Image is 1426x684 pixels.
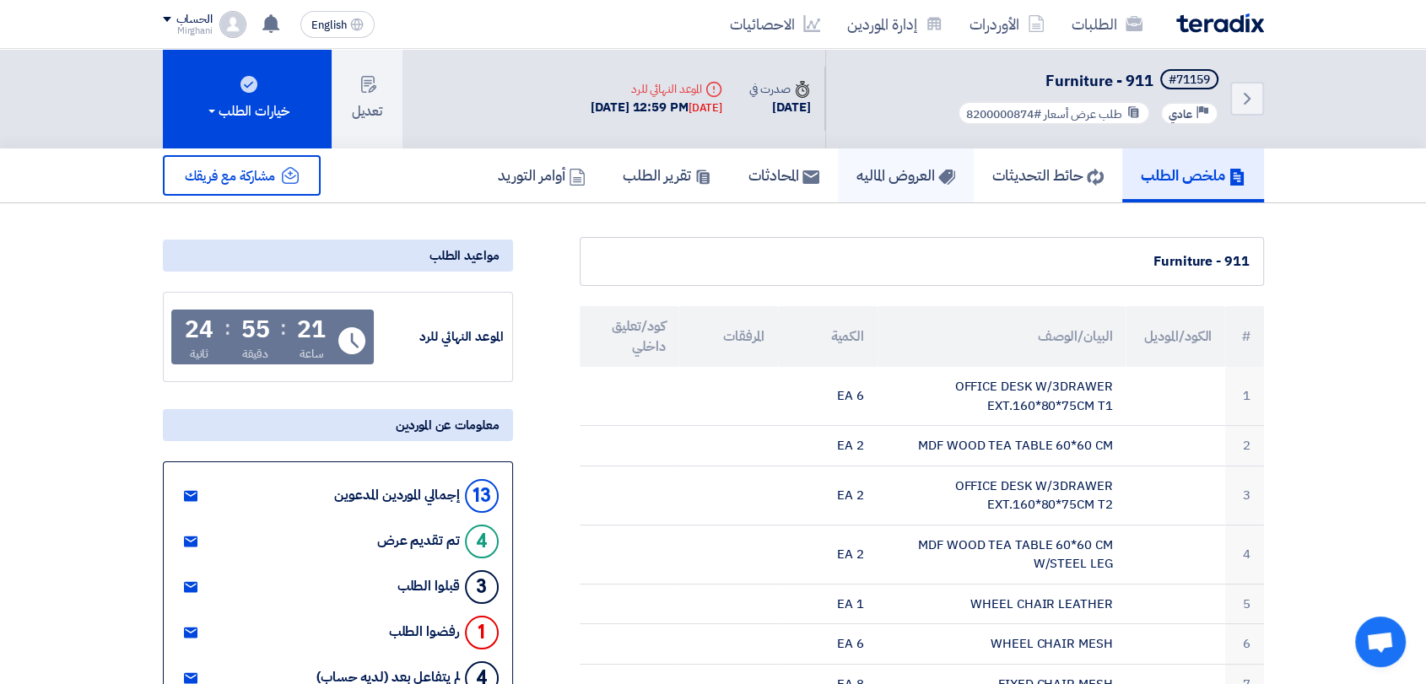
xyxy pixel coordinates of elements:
[465,525,499,558] div: 4
[748,165,819,185] h5: المحادثات
[1141,165,1245,185] h5: ملخص الطلب
[377,327,504,347] div: الموعد النهائي للرد
[749,80,810,98] div: صدرت في
[749,98,810,117] div: [DATE]
[163,409,513,441] div: معلومات عن الموردين
[1169,106,1192,122] span: عادي
[1225,584,1263,624] td: 5
[878,525,1126,584] td: MDF WOOD TEA TABLE 60*60 CM W/STEEL LEG
[1169,74,1210,86] div: #71159
[878,306,1126,367] th: البيان/الوصف
[185,166,276,186] span: مشاركة مع فريقك
[1176,13,1264,33] img: Teradix logo
[878,584,1126,624] td: WHEEL CHAIR LEATHER
[966,105,1041,123] span: #8200000874
[778,306,878,367] th: الكمية
[163,49,332,148] button: خيارات الطلب
[594,251,1250,272] div: Furniture - 911
[1225,624,1263,665] td: 6
[163,26,213,35] div: Mirghani
[300,11,375,38] button: English
[878,426,1126,466] td: MDF WOOD TEA TABLE 60*60 CM
[300,345,324,363] div: ساعة
[498,165,586,185] h5: أوامر التوريد
[1126,306,1225,367] th: الكود/الموديل
[838,148,974,202] a: العروض الماليه
[465,616,499,649] div: 1
[163,240,513,272] div: مواعيد الطلب
[778,466,878,525] td: 2 EA
[878,624,1126,665] td: WHEEL CHAIR MESH
[334,487,460,504] div: إجمالي الموردين المدعوين
[242,345,268,363] div: دقيقة
[176,13,213,27] div: الحساب
[778,624,878,665] td: 6 EA
[1225,306,1263,367] th: #
[1045,69,1153,92] span: Furniture - 911
[241,318,270,342] div: 55
[678,306,778,367] th: المرفقات
[689,100,722,116] div: [DATE]
[591,98,722,117] div: [DATE] 12:59 PM
[224,313,230,343] div: :
[1044,105,1122,123] span: طلب عرض أسعار
[778,426,878,466] td: 2 EA
[992,165,1104,185] h5: حائط التحديثات
[856,165,955,185] h5: العروض الماليه
[1225,426,1263,466] td: 2
[834,4,956,44] a: إدارة الموردين
[311,19,347,31] span: English
[479,148,604,202] a: أوامر التوريد
[778,525,878,584] td: 2 EA
[1355,617,1406,667] div: Open chat
[623,165,711,185] h5: تقرير الطلب
[389,624,460,640] div: رفضوا الطلب
[205,101,289,121] div: خيارات الطلب
[716,4,834,44] a: الاحصائيات
[465,479,499,513] div: 13
[332,49,402,148] button: تعديل
[974,148,1122,202] a: حائط التحديثات
[185,318,213,342] div: 24
[580,306,679,367] th: كود/تعليق داخلي
[465,570,499,604] div: 3
[956,4,1058,44] a: الأوردرات
[190,345,209,363] div: ثانية
[591,80,722,98] div: الموعد النهائي للرد
[1122,148,1264,202] a: ملخص الطلب
[397,579,460,595] div: قبلوا الطلب
[280,313,286,343] div: :
[878,367,1126,426] td: OFFICE DESK W/3DRAWER EXT.160*80*75CM T1
[377,533,460,549] div: تم تقديم عرض
[1225,466,1263,525] td: 3
[297,318,326,342] div: 21
[604,148,730,202] a: تقرير الطلب
[878,466,1126,525] td: OFFICE DESK W/3DRAWER EXT.160*80*75CM T2
[1058,4,1156,44] a: الطلبات
[219,11,246,38] img: profile_test.png
[730,148,838,202] a: المحادثات
[778,367,878,426] td: 6 EA
[1225,525,1263,584] td: 4
[1225,367,1263,426] td: 1
[954,69,1222,93] h5: Furniture - 911
[778,584,878,624] td: 1 EA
